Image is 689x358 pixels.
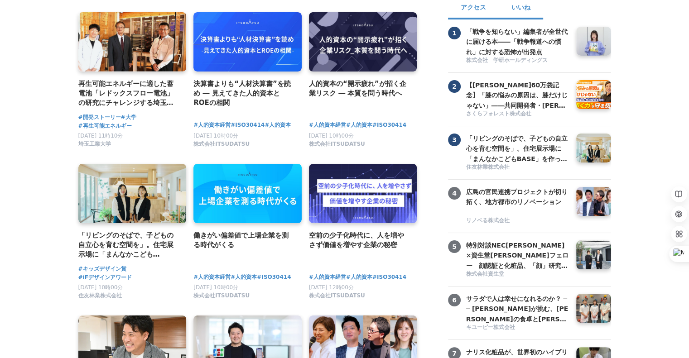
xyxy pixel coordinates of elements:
h3: 「戦争を知らない」編集者が全世代に届ける本――「戦争報道への慣れ」に対する恐怖が出発点 [466,27,569,57]
span: [DATE] 10時00分 [78,284,123,291]
a: 「リビングのそばで、子どもの自立心を育む空間を」。住宅展示場に「まんなかこどもBASE」を作った２人の女性社員 [466,134,569,162]
span: 4 [448,187,461,200]
span: 住友林業株式会社 [466,163,510,171]
span: [DATE] 10時00分 [193,133,238,139]
a: 株式会社ITSUDATSU [193,143,250,149]
span: 3 [448,134,461,146]
a: サラダで人は幸せになれるのか？ ── [PERSON_NAME]が挑む、[PERSON_NAME]の食卓と[PERSON_NAME]の可能性 [466,294,569,323]
span: 株式会社ITSUDATSU [193,292,250,300]
a: #人的資本経営 [309,121,346,129]
span: 2 [448,80,461,93]
span: 株式会社ITSUDATSU [193,140,250,148]
span: 株式会社 学研ホールディングス [466,57,548,64]
span: さくらフォレスト株式会社 [466,110,531,118]
span: 埼玉工業大学 [78,140,111,148]
a: 株式会社資生堂 [466,270,569,279]
span: 6 [448,294,461,306]
span: 株式会社ITSUDATSU [309,292,365,300]
a: 株式会社ITSUDATSU [309,143,365,149]
span: [DATE] 10時00分 [309,133,354,139]
a: 空前の少子化時代に、人を増やさず価値を増やす企業の秘密 [309,230,410,250]
a: #人的資本経営 [193,273,231,282]
span: 株式会社資生堂 [466,270,504,278]
a: さくらフォレスト株式会社 [466,110,569,119]
a: 特別対談NEC[PERSON_NAME]×資生堂[PERSON_NAME]フェロー 顔認証と化粧品、「顔」研究の世界の頂点から見える[PERSON_NAME] ～骨格や瞳、変化しない顔と たるみ... [466,240,569,269]
a: 「リビングのそばで、子どもの自立心を育む空間を」。住宅展示場に「まんなかこどもBASE」を作った２人の女性社員 [78,230,179,260]
span: [DATE] 11時10分 [78,133,123,139]
a: 「戦争を知らない」編集者が全世代に届ける本――「戦争報道への慣れ」に対する恐怖が出発点 [466,27,569,56]
a: 再生可能エネルギーに適した蓄電池「レドックスフロー電池」の研究にチャレンジする埼玉工業大学 [78,79,179,108]
a: #ISO30414 [372,273,406,282]
a: #人的資本 [265,121,291,129]
a: 埼玉工業大学 [78,143,111,149]
a: 広島の官民連携プロジェクトが切り拓く、地方都市のリノベーション [466,187,569,216]
span: リノベる株式会社 [466,217,510,224]
a: #ISO30414 [372,121,406,129]
a: 決算書よりも“人材決算書”を読め ― 見えてきた人的資本とROEの相関 [193,79,294,108]
a: 人的資本の“開示疲れ”が招く企業リスク ― 本質を問う時代へ [309,79,410,99]
a: #人的資本 [231,273,257,282]
h3: 【[PERSON_NAME]60万袋記念】「膝の悩みの原因は、膝だけじゃない」――共同開発者・[PERSON_NAME]先生と語る、"歩く力"を守る想い【共同開発者対談】 [466,80,569,110]
a: #ISO30414 [257,273,291,282]
a: 住友林業株式会社 [466,163,569,172]
span: 株式会社ITSUDATSU [309,140,365,148]
h3: サラダで人は幸せになれるのか？ ── [PERSON_NAME]が挑む、[PERSON_NAME]の食卓と[PERSON_NAME]の可能性 [466,294,569,324]
a: リノベる株式会社 [466,217,569,225]
span: キユーピー株式会社 [466,324,515,331]
a: 株式会社ITSUDATSU [193,295,250,301]
a: #キッズデザイン賞 [78,265,126,273]
span: [DATE] 10時00分 [193,284,238,291]
a: #再生可能エネルギー [78,122,132,130]
a: #ISO30414 [231,121,265,129]
a: #人的資本 [346,121,372,129]
a: 株式会社ITSUDATSU [309,295,365,301]
h3: 「リビングのそばで、子どもの自立心を育む空間を」。住宅展示場に「まんなかこどもBASE」を作った２人の女性社員 [466,134,569,164]
h3: 特別対談NEC[PERSON_NAME]×資生堂[PERSON_NAME]フェロー 顔認証と化粧品、「顔」研究の世界の頂点から見える[PERSON_NAME] ～骨格や瞳、変化しない顔と たるみ... [466,240,569,271]
a: 働きがい偏差値で上場企業を測る時代がくる [193,230,294,250]
span: [DATE] 12時00分 [309,284,354,291]
span: 5 [448,240,461,253]
a: 【[PERSON_NAME]60万袋記念】「膝の悩みの原因は、膝だけじゃない」――共同開発者・[PERSON_NAME]先生と語る、"歩く力"を守る想い【共同開発者対談】 [466,80,569,109]
a: #人的資本経営 [193,121,231,129]
h3: 広島の官民連携プロジェクトが切り拓く、地方都市のリノベーション [466,187,569,207]
a: #人的資本 [346,273,372,282]
span: 1 [448,27,461,39]
a: 株式会社 学研ホールディングス [466,57,569,65]
a: キユーピー株式会社 [466,324,569,332]
a: #人的資本経営 [309,273,346,282]
span: 住友林業株式会社 [78,292,122,300]
a: 住友林業株式会社 [78,295,122,301]
a: #開発ストーリー [78,113,121,122]
a: #iFデザインアワード [78,273,132,282]
a: #大学 [121,113,136,122]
